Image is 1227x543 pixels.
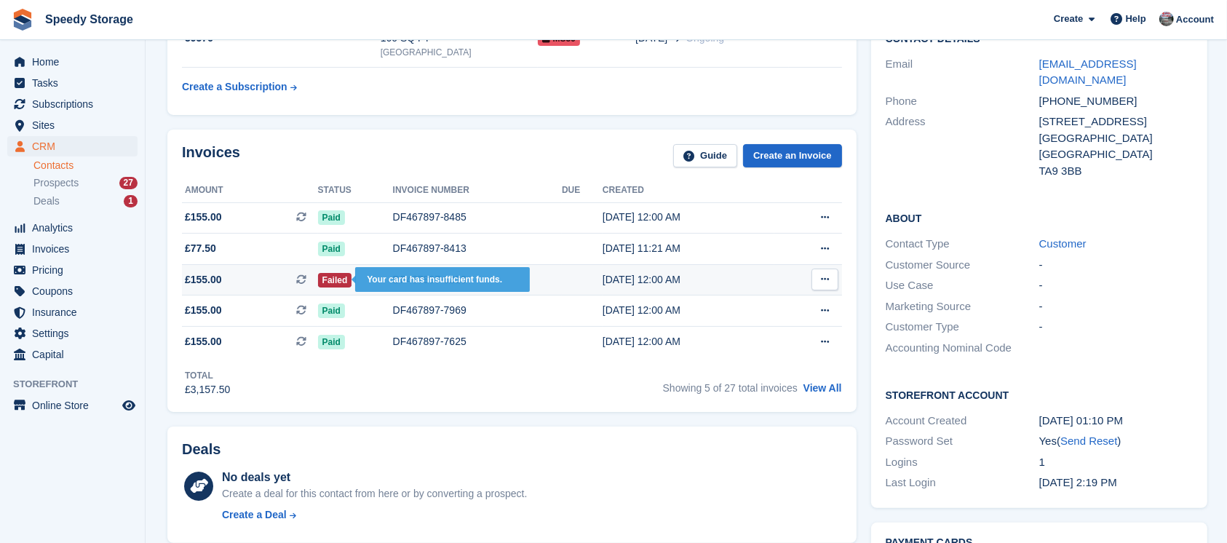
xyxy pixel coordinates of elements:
div: - [1039,298,1193,315]
a: Send Reset [1060,435,1117,447]
span: Failed [318,273,352,288]
div: [DATE] 11:21 AM [603,241,774,256]
th: Status [318,179,393,202]
div: [GEOGRAPHIC_DATA] [1039,130,1193,147]
div: 1 [1039,454,1193,471]
a: menu [7,73,138,93]
div: Phone [886,93,1039,110]
a: menu [7,260,138,280]
span: £155.00 [185,303,222,318]
div: No deals yet [222,469,527,486]
div: [DATE] 12:00 AM [603,272,774,288]
div: 27 [119,177,138,189]
div: 1 [124,195,138,207]
div: DF467897-8485 [393,210,562,225]
span: ( ) [1057,435,1121,447]
a: Deals 1 [33,194,138,209]
div: Create a Deal [222,507,287,523]
a: menu [7,344,138,365]
span: Deals [33,194,60,208]
span: £77.50 [185,241,216,256]
span: Storefront [13,377,145,392]
a: Guide [673,144,737,168]
span: £155.00 [185,272,222,288]
a: menu [7,239,138,259]
div: - [1039,257,1193,274]
div: [DATE] 12:00 AM [603,303,774,318]
a: Create a Subscription [182,74,297,100]
a: menu [7,395,138,416]
span: Account [1176,12,1214,27]
span: Tasks [32,73,119,93]
span: £155.00 [185,210,222,225]
a: menu [7,281,138,301]
img: stora-icon-8386f47178a22dfd0bd8f6a31ec36ba5ce8667c1dd55bd0f319d3a0aa187defe.svg [12,9,33,31]
th: Invoice number [393,179,562,202]
div: Create a deal for this contact from here or by converting a prospect. [222,486,527,502]
time: 2024-05-01 13:19:11 UTC [1039,476,1117,488]
h2: Storefront Account [886,387,1193,402]
span: Coupons [32,281,119,301]
div: Use Case [886,277,1039,294]
h2: Invoices [182,144,240,168]
div: Contact Type [886,236,1039,253]
div: Customer Source [886,257,1039,274]
a: Create a Deal [222,507,527,523]
div: Account Created [886,413,1039,429]
span: Pricing [32,260,119,280]
span: Capital [32,344,119,365]
h2: About [886,210,1193,225]
span: Insurance [32,302,119,322]
span: Help [1126,12,1146,26]
h2: Deals [182,441,221,458]
div: Total [185,369,230,382]
div: Yes [1039,433,1193,450]
div: Logins [886,454,1039,471]
div: [GEOGRAPHIC_DATA] [381,46,538,59]
div: DF467897-8413 [393,241,562,256]
a: [EMAIL_ADDRESS][DOMAIN_NAME] [1039,58,1137,87]
div: [PHONE_NUMBER] [1039,93,1193,110]
span: £155.00 [185,334,222,349]
a: menu [7,218,138,238]
div: DF467897-8223 [393,272,562,288]
div: Customer Type [886,319,1039,336]
a: Speedy Storage [39,7,139,31]
span: Analytics [32,218,119,238]
span: Home [32,52,119,72]
div: Create a Subscription [182,79,287,95]
a: Customer [1039,237,1087,250]
th: Created [603,179,774,202]
div: Password Set [886,433,1039,450]
span: Sites [32,115,119,135]
div: Address [886,114,1039,179]
div: Accounting Nominal Code [886,340,1039,357]
div: Marketing Source [886,298,1039,315]
span: Invoices [32,239,119,259]
span: Prospects [33,176,79,190]
a: View All [803,382,842,394]
span: Showing 5 of 27 total invoices [663,382,798,394]
div: £3,157.50 [185,382,230,397]
th: Amount [182,179,318,202]
div: DF467897-7625 [393,334,562,349]
div: [DATE] 01:10 PM [1039,413,1193,429]
span: Paid [318,304,345,318]
div: - [1039,277,1193,294]
a: Prospects 27 [33,175,138,191]
span: Online Store [32,395,119,416]
span: Subscriptions [32,94,119,114]
span: Paid [318,210,345,225]
a: Contacts [33,159,138,173]
span: CRM [32,136,119,156]
img: Dan Jackson [1159,12,1174,26]
a: menu [7,323,138,344]
span: Create [1054,12,1083,26]
div: - [1039,319,1193,336]
a: menu [7,115,138,135]
a: menu [7,136,138,156]
span: Paid [318,335,345,349]
div: [GEOGRAPHIC_DATA] [1039,146,1193,163]
a: menu [7,302,138,322]
div: [DATE] 12:00 AM [603,334,774,349]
